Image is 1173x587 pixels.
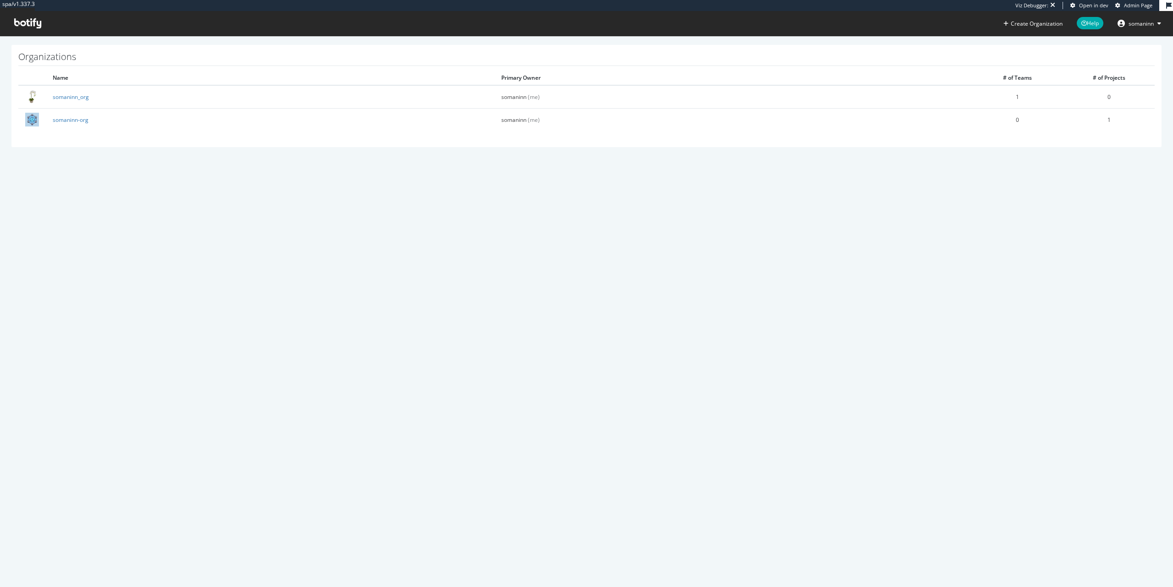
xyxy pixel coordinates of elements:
span: Help [1077,17,1103,29]
a: Open in dev [1070,2,1108,9]
a: Admin Page [1115,2,1152,9]
button: Create Organization [1003,19,1063,28]
button: somaninn [1110,16,1168,31]
span: Open in dev [1079,2,1108,9]
span: somaninn [1129,20,1154,27]
span: Admin Page [1124,2,1152,9]
div: Viz Debugger: [1015,2,1048,9]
